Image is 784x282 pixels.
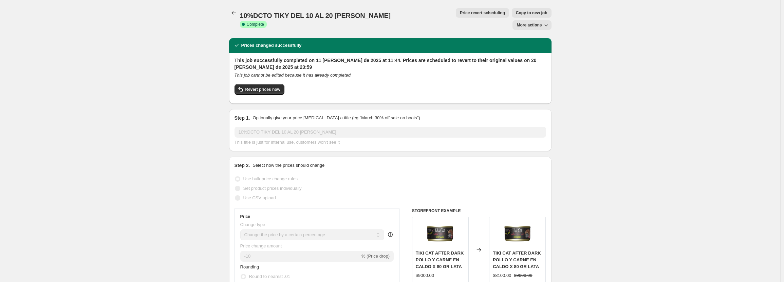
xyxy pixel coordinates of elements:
[243,195,276,200] span: Use CSV upload
[243,176,298,181] span: Use bulk price change rules
[512,8,552,18] button: Copy to new job
[240,12,391,19] span: 10%DCTO TIKY DEL 10 AL 20 [PERSON_NAME]
[247,22,264,27] span: Complete
[460,10,505,16] span: Price revert scheduling
[229,8,239,18] button: Price change jobs
[493,250,541,269] span: TIKI CAT AFTER DARK POLLO Y CARNE EN CALDO X 80 GR LATA
[249,274,290,279] span: Round to nearest .01
[235,57,546,70] h2: This job successfully completed on 11 [PERSON_NAME] de 2025 at 11:44. Prices are scheduled to rev...
[235,84,284,95] button: Revert prices now
[504,221,531,248] img: ROYI11_10_86aade5e-d745-49c3-baba-dcdd99979f6a_80x.png
[240,243,282,248] span: Price change amount
[516,10,547,16] span: Copy to new job
[416,272,434,279] div: $9000.00
[361,254,390,259] span: % (Price drop)
[514,272,532,279] strike: $9000.00
[241,42,302,49] h2: Prices changed successfully
[240,264,259,269] span: Rounding
[517,22,542,28] span: More actions
[456,8,509,18] button: Price revert scheduling
[240,251,360,262] input: -15
[412,208,546,214] h6: STOREFRONT EXAMPLE
[235,140,340,145] span: This title is just for internal use, customers won't see it
[427,221,454,248] img: ROYI11_10_86aade5e-d745-49c3-baba-dcdd99979f6a_80x.png
[235,73,352,78] i: This job cannot be edited because it has already completed.
[240,214,250,219] h3: Price
[235,127,546,138] input: 30% off holiday sale
[253,115,420,121] p: Optionally give your price [MEDICAL_DATA] a title (eg "March 30% off sale on boots")
[253,162,324,169] p: Select how the prices should change
[240,222,265,227] span: Change type
[243,186,302,191] span: Set product prices individually
[235,162,250,169] h2: Step 2.
[416,250,464,269] span: TIKI CAT AFTER DARK POLLO Y CARNE EN CALDO X 80 GR LATA
[493,272,511,279] div: $8100.00
[245,87,280,92] span: Revert prices now
[512,20,551,30] button: More actions
[235,115,250,121] h2: Step 1.
[387,231,394,238] div: help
